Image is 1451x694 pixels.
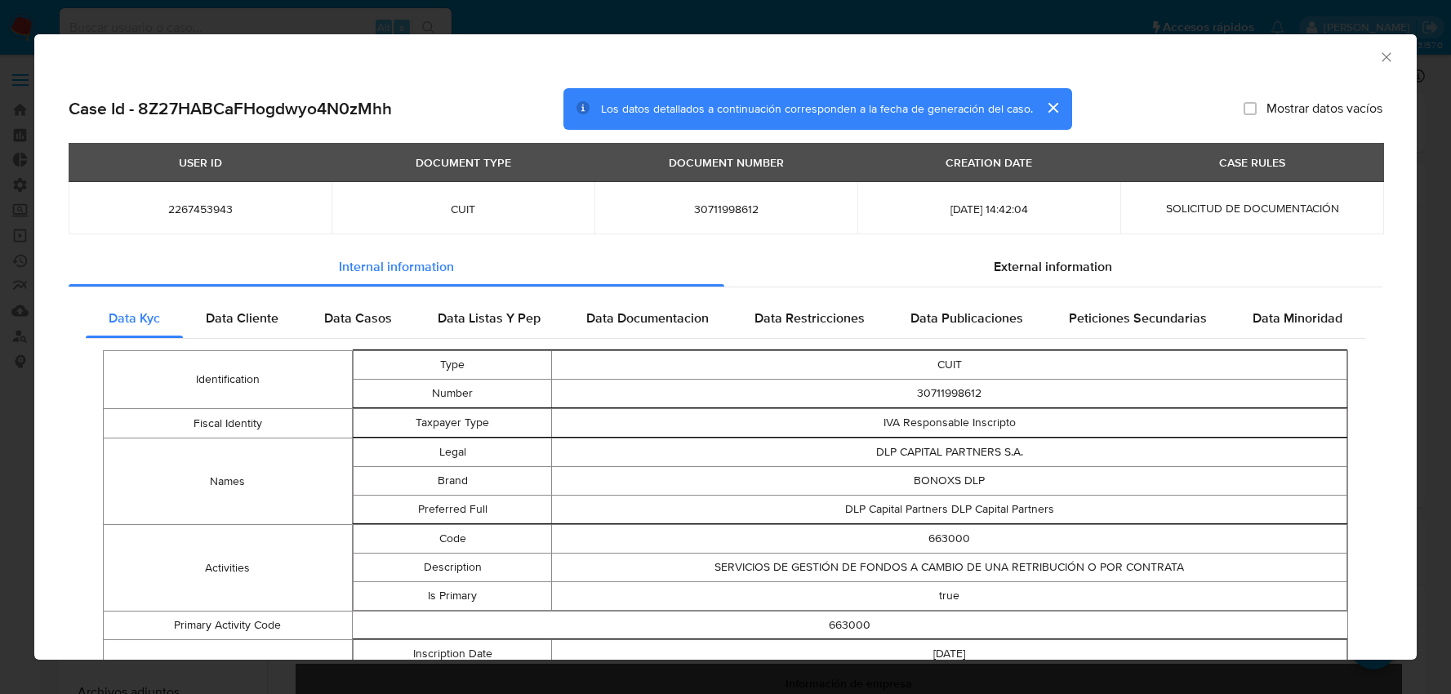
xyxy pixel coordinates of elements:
[1209,149,1295,176] div: CASE RULES
[552,525,1347,554] td: 663000
[351,202,575,216] span: CUIT
[353,525,551,554] td: Code
[104,409,353,438] td: Fiscal Identity
[353,409,551,438] td: Taxpayer Type
[353,582,551,611] td: Is Primary
[88,202,312,216] span: 2267453943
[1166,200,1339,216] span: SOLICITUD DE DOCUMENTACIÓN
[104,612,353,640] td: Primary Activity Code
[104,525,353,612] td: Activities
[104,438,353,525] td: Names
[994,257,1112,276] span: External information
[601,100,1033,117] span: Los datos detallados a continuación corresponden a la fecha de generación del caso.
[1378,49,1393,64] button: Cerrar ventana
[552,351,1347,380] td: CUIT
[1244,102,1257,115] input: Mostrar datos vacíos
[586,309,709,327] span: Data Documentacion
[353,467,551,496] td: Brand
[1033,88,1072,127] button: cerrar
[910,309,1023,327] span: Data Publicaciones
[552,582,1347,611] td: true
[324,309,392,327] span: Data Casos
[353,554,551,582] td: Description
[936,149,1042,176] div: CREATION DATE
[353,380,551,408] td: Number
[206,309,278,327] span: Data Cliente
[352,612,1347,640] td: 663000
[169,149,232,176] div: USER ID
[1069,309,1207,327] span: Peticiones Secundarias
[69,98,392,119] h2: Case Id - 8Z27HABCaFHogdwyo4N0zMhh
[353,351,551,380] td: Type
[552,554,1347,582] td: SERVICIOS DE GESTIÓN DE FONDOS A CAMBIO DE UNA RETRIBUCIÓN O POR CONTRATA
[552,467,1347,496] td: BONOXS DLP
[877,202,1101,216] span: [DATE] 14:42:04
[1266,100,1382,117] span: Mostrar datos vacíos
[353,438,551,467] td: Legal
[353,640,551,669] td: Inscription Date
[86,299,1365,338] div: Detailed internal info
[34,34,1417,660] div: closure-recommendation-modal
[438,309,541,327] span: Data Listas Y Pep
[552,496,1347,524] td: DLP Capital Partners DLP Capital Partners
[552,640,1347,669] td: [DATE]
[104,351,353,409] td: Identification
[552,409,1347,438] td: IVA Responsable Inscripto
[109,309,160,327] span: Data Kyc
[69,247,1382,287] div: Detailed info
[552,380,1347,408] td: 30711998612
[552,438,1347,467] td: DLP CAPITAL PARTNERS S.A.
[659,149,794,176] div: DOCUMENT NUMBER
[1253,309,1342,327] span: Data Minoridad
[353,496,551,524] td: Preferred Full
[339,257,454,276] span: Internal information
[614,202,838,216] span: 30711998612
[754,309,865,327] span: Data Restricciones
[406,149,521,176] div: DOCUMENT TYPE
